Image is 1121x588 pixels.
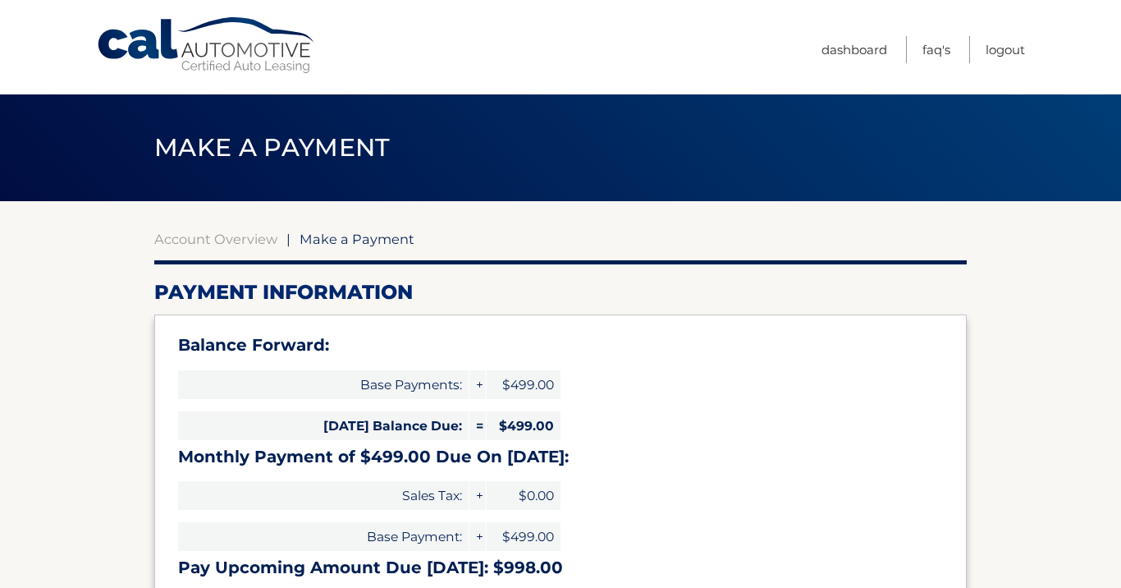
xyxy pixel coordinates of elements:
[469,522,486,551] span: +
[487,411,560,440] span: $499.00
[178,481,469,510] span: Sales Tax:
[469,370,486,399] span: +
[154,231,277,247] a: Account Overview
[487,481,560,510] span: $0.00
[178,370,469,399] span: Base Payments:
[300,231,414,247] span: Make a Payment
[986,36,1025,63] a: Logout
[469,411,486,440] span: =
[178,447,943,467] h3: Monthly Payment of $499.00 Due On [DATE]:
[178,335,943,356] h3: Balance Forward:
[178,558,943,578] h3: Pay Upcoming Amount Due [DATE]: $998.00
[178,522,469,551] span: Base Payment:
[469,481,486,510] span: +
[154,132,390,163] span: Make a Payment
[286,231,291,247] span: |
[487,522,560,551] span: $499.00
[178,411,469,440] span: [DATE] Balance Due:
[96,16,318,75] a: Cal Automotive
[154,280,967,305] h2: Payment Information
[487,370,560,399] span: $499.00
[922,36,950,63] a: FAQ's
[821,36,887,63] a: Dashboard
